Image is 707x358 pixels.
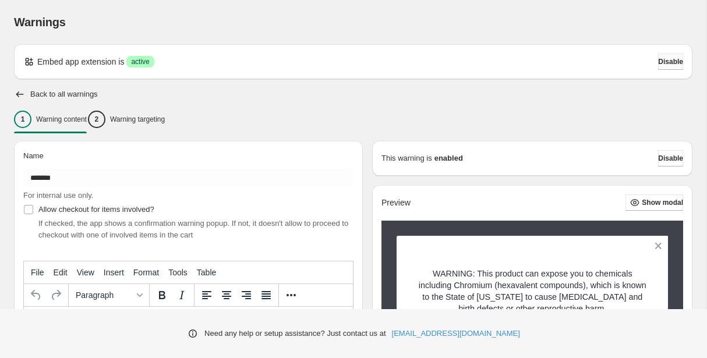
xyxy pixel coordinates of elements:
span: Allow checkout for items involved? [38,205,154,214]
span: Disable [658,154,683,163]
button: Formats [71,285,147,305]
strong: enabled [434,153,463,164]
button: Show modal [625,194,683,211]
div: 2 [88,111,105,128]
span: File [31,268,44,277]
span: Warnings [14,16,66,29]
button: 1Warning content [14,107,87,132]
span: For internal use only. [23,191,93,200]
button: Redo [46,285,66,305]
span: If checked, the app shows a confirmation warning popup. If not, it doesn't allow to proceed to ch... [38,219,348,239]
button: 2Warning targeting [88,107,165,132]
span: active [131,57,149,66]
button: More... [281,285,301,305]
a: [EMAIL_ADDRESS][DOMAIN_NAME] [392,328,520,339]
button: Align left [197,285,217,305]
button: Disable [658,150,683,166]
p: WARNING: This product can expose you to chemicals including Chromium (hexavalent compounds), whic... [417,268,648,314]
p: Warning targeting [110,115,165,124]
button: Undo [26,285,46,305]
div: 1 [14,111,31,128]
span: View [77,268,94,277]
button: Align center [217,285,236,305]
span: Table [197,268,216,277]
p: Embed app extension is [37,56,124,68]
h2: Preview [381,198,411,208]
p: This warning is [381,153,432,164]
span: Name [23,151,44,160]
span: Disable [658,57,683,66]
button: Disable [658,54,683,70]
span: Format [133,268,159,277]
span: Show modal [642,198,683,207]
span: Tools [168,268,188,277]
button: Justify [256,285,276,305]
span: Insert [104,268,124,277]
button: Italic [172,285,192,305]
span: Paragraph [76,290,133,300]
h2: Back to all warnings [30,90,98,99]
body: Rich Text Area. Press ALT-0 for help. [5,9,324,62]
button: Align right [236,285,256,305]
span: Edit [54,268,68,277]
button: Bold [152,285,172,305]
p: Warning content [36,115,87,124]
